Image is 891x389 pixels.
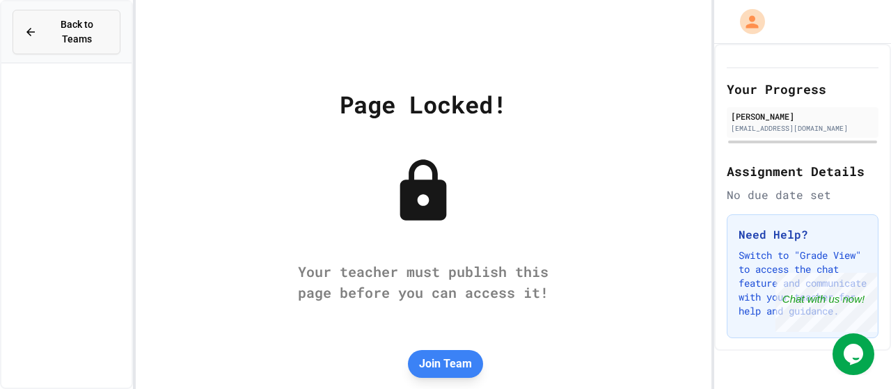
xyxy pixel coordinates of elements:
[739,248,867,318] p: Switch to "Grade View" to access the chat feature and communicate with your teacher for help and ...
[340,86,507,122] div: Page Locked!
[45,17,109,47] span: Back to Teams
[775,273,877,332] iframe: chat widget
[731,123,874,134] div: [EMAIL_ADDRESS][DOMAIN_NAME]
[408,350,483,378] button: Join Team
[13,10,120,54] button: Back to Teams
[727,186,878,203] div: No due date set
[739,226,867,243] h3: Need Help?
[727,161,878,181] h2: Assignment Details
[731,110,874,122] div: [PERSON_NAME]
[833,333,877,375] iframe: chat widget
[284,261,562,303] div: Your teacher must publish this page before you can access it!
[725,6,768,38] div: My Account
[727,79,878,99] h2: Your Progress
